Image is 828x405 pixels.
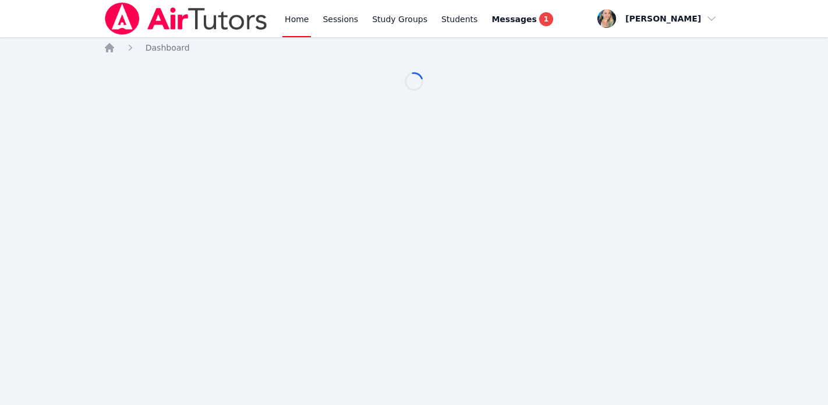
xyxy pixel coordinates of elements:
[104,2,268,35] img: Air Tutors
[491,13,536,25] span: Messages
[539,12,553,26] span: 1
[146,43,190,52] span: Dashboard
[146,42,190,54] a: Dashboard
[104,42,725,54] nav: Breadcrumb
